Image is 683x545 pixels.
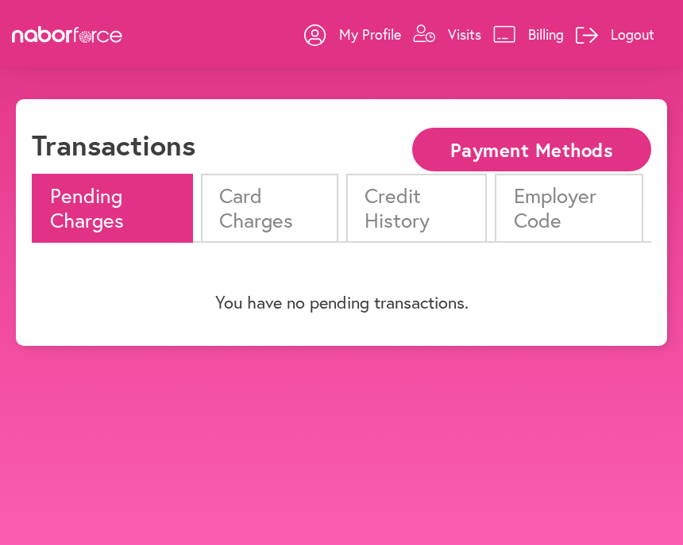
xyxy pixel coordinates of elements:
a: Billing [493,10,564,58]
p: You have no pending transactions. [32,292,651,313]
li: Employer Code [495,174,643,242]
p: My Profile [339,25,401,44]
p: Visits [448,25,481,44]
button: Payment Methods [412,128,651,171]
li: Credit History [346,174,488,242]
a: Visits [413,10,481,58]
a: Payment Methods [412,140,651,155]
a: Logout [576,10,654,58]
li: Pending Charges [32,174,193,242]
h1: Transactions [32,128,195,162]
li: Card Charges [201,174,338,242]
a: My Profile [304,10,401,58]
p: Logout [611,25,654,44]
p: Billing [528,25,564,44]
